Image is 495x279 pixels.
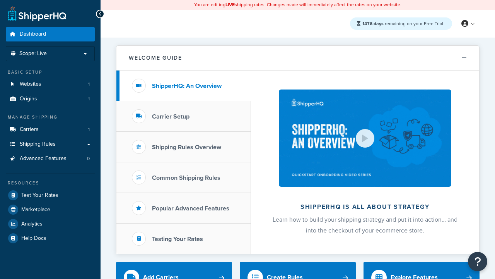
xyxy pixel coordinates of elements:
[20,126,39,133] span: Carriers
[468,252,487,271] button: Open Resource Center
[152,83,222,90] h3: ShipperHQ: An Overview
[21,235,46,242] span: Help Docs
[6,217,95,231] a: Analytics
[6,152,95,166] a: Advanced Features0
[279,90,451,187] img: ShipperHQ is all about strategy
[152,113,189,120] h3: Carrier Setup
[6,92,95,106] li: Origins
[6,77,95,91] li: Websites
[273,215,457,235] span: Learn how to build your shipping strategy and put it into action… and into the checkout of your e...
[6,92,95,106] a: Origins1
[152,144,221,151] h3: Shipping Rules Overview
[152,205,229,212] h3: Popular Advanced Features
[152,174,220,181] h3: Common Shipping Rules
[6,188,95,202] a: Test Your Rates
[88,126,90,133] span: 1
[20,96,37,102] span: Origins
[20,155,67,162] span: Advanced Features
[6,180,95,186] div: Resources
[6,69,95,76] div: Basic Setup
[152,236,203,243] h3: Testing Your Rates
[6,114,95,121] div: Manage Shipping
[20,81,41,88] span: Websites
[116,46,479,71] button: Welcome Guide
[21,221,43,227] span: Analytics
[6,122,95,137] a: Carriers1
[20,31,46,38] span: Dashboard
[21,207,50,213] span: Marketplace
[20,141,56,148] span: Shipping Rules
[87,155,90,162] span: 0
[362,20,384,27] strong: 1476 days
[6,203,95,217] a: Marketplace
[21,192,58,199] span: Test Your Rates
[88,81,90,88] span: 1
[362,20,443,27] span: remaining on your Free Trial
[129,55,182,61] h2: Welcome Guide
[6,152,95,166] li: Advanced Features
[6,231,95,245] a: Help Docs
[6,122,95,137] li: Carriers
[6,27,95,41] a: Dashboard
[271,203,459,210] h2: ShipperHQ is all about strategy
[6,77,95,91] a: Websites1
[88,96,90,102] span: 1
[19,50,47,57] span: Scope: Live
[6,137,95,152] a: Shipping Rules
[225,1,235,8] b: LIVE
